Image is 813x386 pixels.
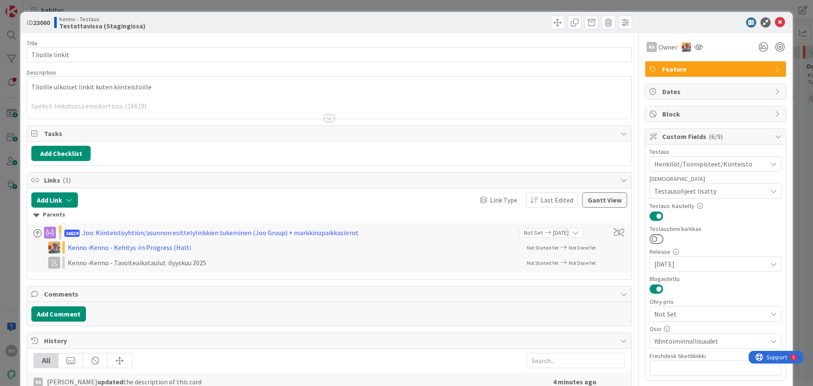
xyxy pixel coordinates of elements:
[68,242,288,253] div: Kenno › Kenno - Kehitys › In Progress (Halti
[44,289,616,299] span: Comments
[553,378,597,386] b: 4 minutes ago
[527,260,559,266] span: Not Started Yet
[82,228,359,238] div: Joo: Kiinteistöyhtiön/asunnon esittelylinkkien tukeminen (Joo Group) + markkinapaikkasiirrot
[654,308,763,320] span: Not Set
[650,203,782,209] div: Testaus: Käsitelty
[541,195,573,205] span: Last Edited
[569,260,596,266] span: Not Done Yet
[650,176,782,182] div: [DEMOGRAPHIC_DATA]
[31,146,91,161] button: Add Checklist
[31,306,86,322] button: Add Comment
[654,159,767,169] span: Henkilöt/Toimipisteet/Kiinteistö
[34,353,58,368] div: All
[569,244,596,251] span: Not Done Yet
[27,47,632,62] input: type card name here...
[662,86,771,97] span: Dates
[654,259,767,269] span: [DATE]
[31,82,627,92] p: Tiloille ulkoiset linkit kuten kiinteistöille
[662,109,771,119] span: Block
[582,192,627,208] button: Gantt View
[650,353,782,359] div: Freshdesk tikettilinkki
[64,230,80,237] span: 16619
[526,192,578,208] button: Last Edited
[27,17,50,28] span: ID
[18,1,39,11] span: Support
[27,69,56,76] span: Description
[650,299,782,305] div: Ohry-prio
[59,16,146,22] span: Kenno - Testaus
[654,336,767,346] span: Ydintoiminnallisuudet
[553,228,569,237] span: [DATE]
[33,210,625,219] div: Parents
[44,175,616,185] span: Links
[44,336,616,346] span: History
[647,42,657,52] div: KA
[650,276,782,282] div: Blogautettu
[44,128,616,139] span: Tasks
[31,192,78,208] button: Add Link
[662,64,771,74] span: Feature
[527,353,625,368] input: Search...
[44,3,46,10] div: 5
[524,228,543,237] span: Not Set
[709,132,723,141] span: ( 6/9 )
[63,176,71,184] span: ( 1 )
[682,42,691,52] img: BN
[33,18,50,27] b: 23060
[97,378,123,386] b: updated
[654,186,767,196] span: Testausohjeet lisätty
[490,195,517,205] span: Link Type
[527,244,559,251] span: Not Started Yet
[650,226,782,232] div: Testaustiimi kurkkaa
[650,326,782,332] div: Osio
[650,249,782,255] div: Release
[48,242,60,253] img: BN
[658,42,677,52] span: Owner
[59,22,146,29] b: Testattavissa (Stagingissa)
[662,131,771,142] span: Custom Fields
[27,39,38,47] label: Title
[68,258,288,268] div: Kenno › Kenno - Tavoiteaikataulut › Syyskuu 2025
[650,149,782,155] div: Testaus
